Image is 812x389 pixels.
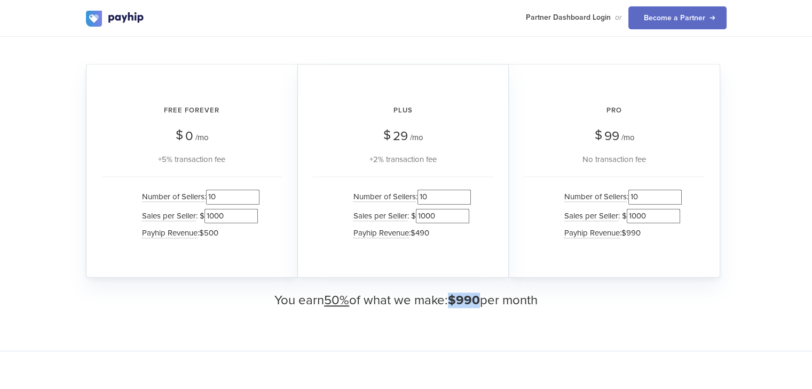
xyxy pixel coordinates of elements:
[324,293,349,308] u: 50%
[313,153,493,166] div: +2% transaction fee
[195,133,209,142] span: /mo
[142,211,196,221] span: Sales per Seller
[199,228,218,238] span: $500
[142,228,198,238] span: Payhip Revenue
[621,228,641,238] span: $990
[564,211,618,221] span: Sales per Seller
[313,96,493,125] h2: Plus
[628,6,727,29] a: Become a Partner
[137,207,259,225] li: : $
[353,192,416,202] span: Number of Sellers
[559,207,682,225] li: : $
[353,228,409,238] span: Payhip Revenue
[559,225,682,241] li: :
[595,124,602,147] span: $
[348,188,471,206] li: :
[411,228,429,238] span: $490
[564,192,627,202] span: Number of Sellers
[86,11,145,27] img: logo.svg
[621,133,635,142] span: /mo
[353,211,407,221] span: Sales per Seller
[176,124,183,147] span: $
[559,188,682,206] li: :
[348,225,471,241] li: :
[137,225,259,241] li: :
[564,228,620,238] span: Payhip Revenue
[524,153,705,166] div: No transaction fee
[524,96,705,125] h2: Pro
[142,192,204,202] span: Number of Sellers
[185,128,193,144] span: 0
[137,188,259,206] li: :
[86,294,727,307] h3: You earn of what we make: per month
[101,96,282,125] h2: Free Forever
[604,128,619,144] span: 99
[101,153,282,166] div: +5% transaction fee
[448,293,480,308] span: $990
[383,124,391,147] span: $
[410,133,423,142] span: /mo
[348,207,471,225] li: : $
[393,128,408,144] span: 29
